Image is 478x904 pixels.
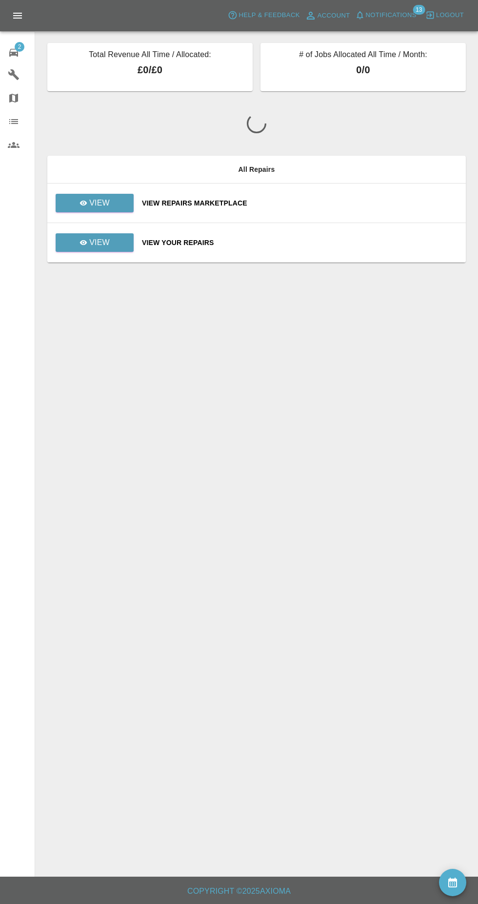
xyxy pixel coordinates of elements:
[15,42,24,52] span: 2
[225,8,302,23] button: Help & Feedback
[366,10,417,21] span: Notifications
[89,197,110,209] p: View
[142,198,458,208] a: View Repairs Marketplace
[439,869,466,896] button: availability
[353,8,419,23] button: Notifications
[268,62,458,77] p: 0 / 0
[47,43,253,91] button: Total Revenue All Time / Allocated:£0/£0
[239,10,299,21] span: Help & Feedback
[56,233,134,252] a: View
[142,238,458,247] a: View Your Repairs
[89,237,110,248] p: View
[8,884,470,898] h6: Copyright © 2025 Axioma
[260,43,466,91] button: # of Jobs Allocated All Time / Month:0/0
[55,62,245,77] p: £0 / £0
[55,199,134,206] a: View
[318,10,350,21] span: Account
[302,8,353,23] a: Account
[56,194,134,212] a: View
[47,156,466,184] th: All Repairs
[413,5,425,15] span: 13
[55,238,134,246] a: View
[55,49,245,62] p: Total Revenue All Time / Allocated:
[6,4,29,27] button: Open drawer
[436,10,464,21] span: Logout
[423,8,466,23] button: Logout
[268,49,458,62] p: # of Jobs Allocated All Time / Month:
